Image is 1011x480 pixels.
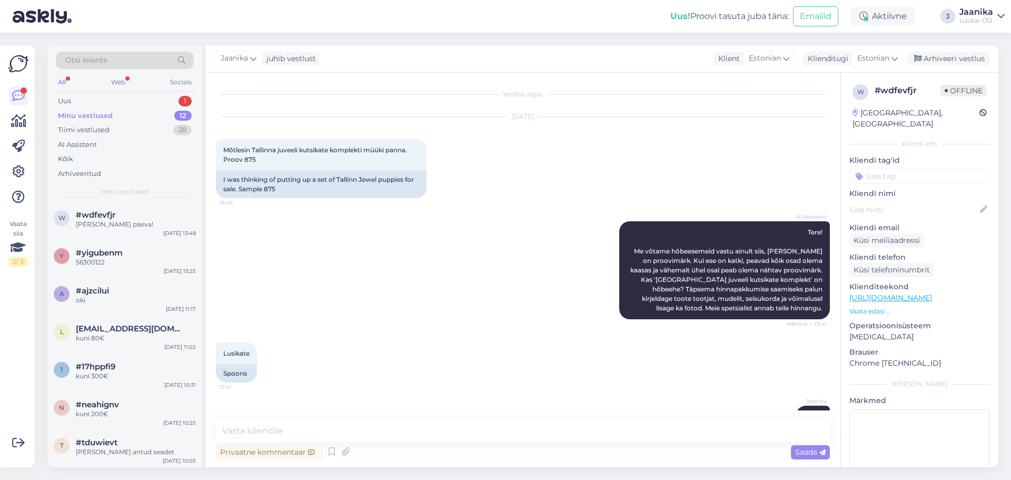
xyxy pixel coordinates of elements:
button: Emailid [793,6,838,26]
div: I was thinking of putting up a set of Tallinn Jewel puppies for sale. Sample 875 [216,171,427,198]
div: 1 [179,96,192,106]
p: Klienditeekond [849,281,990,292]
div: Luutar OÜ [959,16,993,25]
div: [GEOGRAPHIC_DATA], [GEOGRAPHIC_DATA] [853,107,979,130]
div: [DATE] 10:05 [163,457,196,465]
span: Otsi kliente [65,55,107,66]
span: #yigubenm [76,248,123,258]
div: Web [109,75,127,89]
span: Offline [940,85,987,96]
div: Spoons [216,365,257,383]
span: #tduwievt [76,438,117,447]
div: Tiimi vestlused [58,125,110,135]
p: Kliendi nimi [849,188,990,199]
div: [DATE] 11:17 [166,305,196,313]
div: [DATE] 11:02 [164,343,196,351]
div: AI Assistent [58,140,97,150]
div: Klient [714,53,740,64]
p: Vaata edasi ... [849,307,990,316]
p: Operatsioonisüsteem [849,320,990,331]
div: [DATE] 13:25 [164,267,196,275]
div: J [940,9,955,24]
img: Askly Logo [8,54,28,74]
span: AI Assistent [787,213,827,221]
span: #wdfevfjr [76,210,115,220]
p: Kliendi telefon [849,252,990,263]
div: oki [76,296,196,305]
span: t [60,442,64,449]
div: Jaanika [959,8,993,16]
div: kuni 80€ [76,334,196,343]
div: Aktiivne [851,7,915,26]
span: n [59,404,64,412]
div: # wdfevfjr [875,84,940,97]
div: kuni 200€ [76,409,196,419]
div: Vaata siia [8,219,27,267]
input: Lisa nimi [850,204,978,215]
div: [DATE] 10:31 [164,381,196,389]
div: [DATE] [216,112,830,121]
span: Lusikate [223,349,250,357]
span: Saada [795,447,826,457]
span: a [60,290,64,298]
span: #ajzcilui [76,286,109,296]
span: 13:40 [219,199,259,207]
div: All [56,75,68,89]
div: Kõik [58,154,73,164]
a: [URL][DOMAIN_NAME] [849,293,932,302]
div: kuni 300€ [76,371,196,381]
span: 13:41 [219,383,259,391]
div: Klienditugi [804,53,848,64]
p: [MEDICAL_DATA] [849,331,990,342]
span: Jaanika [221,53,248,64]
div: [DATE] 13:48 [163,229,196,237]
p: Kliendi tag'id [849,155,990,166]
div: Uus [58,96,71,106]
div: juhib vestlust [262,53,316,64]
span: 1 [61,366,63,374]
span: Jaanika [787,397,827,405]
p: Chrome [TECHNICAL_ID] [849,358,990,369]
div: Socials [168,75,194,89]
div: Küsi telefoninumbrit [849,263,934,277]
span: Mõtlesin Tallinna juveeli kutsikate komplekti müüki panna. Proov 875 [223,146,409,163]
div: 56300122 [76,258,196,267]
a: JaanikaLuutar OÜ [959,8,1005,25]
div: Kliendi info [849,139,990,149]
span: #17hppfi9 [76,362,115,371]
div: [PERSON_NAME] päeva! [76,220,196,229]
span: y [60,252,64,260]
span: Estonian [857,53,889,64]
div: Arhiveeritud [58,169,101,179]
div: Minu vestlused [58,111,113,121]
p: Brauser [849,347,990,358]
span: lahtristo@gmail.com [76,324,185,334]
div: Vestlus algas [216,90,830,99]
span: w [58,214,65,222]
div: Küsi meiliaadressi [849,233,924,248]
span: #neahignv [76,400,119,409]
span: l [60,328,64,336]
input: Lisa tag [849,168,990,184]
div: [PERSON_NAME] [849,379,990,389]
span: Estonian [749,53,781,64]
span: w [857,88,864,96]
div: [DATE] 10:25 [163,419,196,427]
div: Privaatne kommentaar [216,445,319,459]
span: Tere! Me võtame hõbeesemeid vastu ainult siis, [PERSON_NAME] on proovimärk. Kui ese on katki, pea... [630,228,824,312]
b: Uus! [670,11,690,21]
div: [PERSON_NAME] antud seadet [76,447,196,457]
span: Nähtud ✓ 13:41 [787,320,827,328]
p: Märkmed [849,395,990,406]
span: Minu vestlused [101,187,148,197]
div: Arhiveeri vestlus [908,52,989,66]
div: Proovi tasuta juba täna: [670,10,789,23]
div: 12 [174,111,192,121]
div: 28 [173,125,192,135]
div: 2 / 3 [8,257,27,267]
p: Kliendi email [849,222,990,233]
